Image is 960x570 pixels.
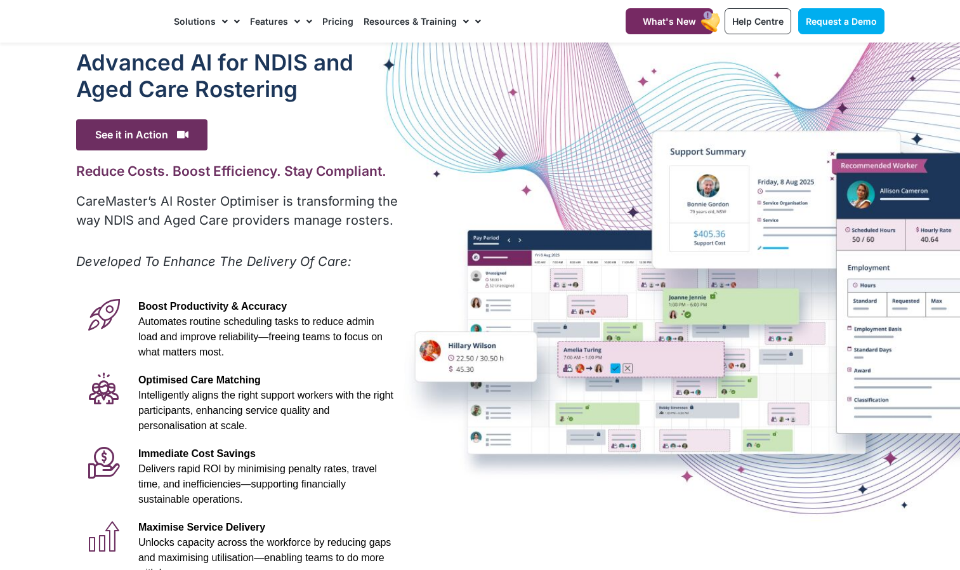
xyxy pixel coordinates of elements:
p: CareMaster’s AI Roster Optimiser is transforming the way NDIS and Aged Care providers manage rost... [76,192,400,230]
img: CareMaster Logo [76,12,162,31]
h2: Reduce Costs. Boost Efficiency. Stay Compliant. [76,163,400,179]
a: Help Centre [725,8,791,34]
span: Help Centre [732,16,784,27]
h1: Advanced Al for NDIS and Aged Care Rostering [76,49,400,102]
span: Intelligently aligns the right support workers with the right participants, enhancing service qua... [138,390,393,431]
a: What's New [626,8,713,34]
a: Request a Demo [798,8,884,34]
em: Developed To Enhance The Delivery Of Care: [76,254,352,269]
span: Boost Productivity & Accuracy [138,301,287,312]
span: See it in Action [76,119,207,150]
span: Optimised Care Matching [138,374,261,385]
span: Delivers rapid ROI by minimising penalty rates, travel time, and inefficiencies—supporting financ... [138,463,377,505]
span: Automates routine scheduling tasks to reduce admin load and improve reliability—freeing teams to ... [138,316,383,357]
span: Immediate Cost Savings [138,448,256,459]
span: Maximise Service Delivery [138,522,265,533]
span: What's New [643,16,696,27]
span: Request a Demo [806,16,877,27]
